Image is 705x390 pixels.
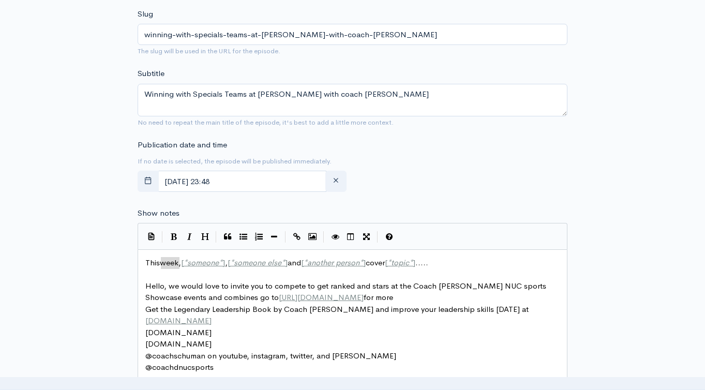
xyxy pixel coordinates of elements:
[181,258,184,267] span: [
[343,229,358,245] button: Toggle Side by Side
[285,258,288,267] span: ]
[251,229,266,245] button: Numbered List
[145,327,212,337] span: [DOMAIN_NAME]
[138,8,153,20] label: Slug
[166,229,182,245] button: Bold
[160,258,178,267] span: week
[234,258,281,267] span: someone else
[385,258,387,267] span: [
[216,231,217,243] i: |
[145,258,428,267] span: This , , and cover .....
[162,231,163,243] i: |
[138,47,280,55] small: The slug will be used in the URL for the episode.
[228,258,230,267] span: [
[138,139,227,151] label: Publication date and time
[222,258,225,267] span: ]
[301,258,304,267] span: [
[289,229,305,245] button: Create Link
[327,229,343,245] button: Toggle Preview
[220,229,235,245] button: Quote
[138,68,164,80] label: Subtitle
[285,231,286,243] i: |
[391,258,409,267] span: topic
[145,351,396,361] span: @coachschuman on youtube, instagram, twitter, and [PERSON_NAME]
[138,157,332,166] small: If no date is selected, the episode will be published immediately.
[305,229,320,245] button: Insert Image
[323,231,324,243] i: |
[145,362,214,372] span: @coachdnucsports
[197,229,213,245] button: Heading
[138,207,179,219] label: Show notes
[279,292,364,302] span: [URL][DOMAIN_NAME]
[143,228,159,244] button: Insert Show Notes Template
[381,229,397,245] button: Markdown Guide
[307,258,359,267] span: another person
[145,281,548,303] span: Hello, we would love to invite you to compete to get ranked and stars at the Coach [PERSON_NAME] ...
[145,316,212,325] span: [DOMAIN_NAME]
[266,229,282,245] button: Insert Horizontal Line
[235,229,251,245] button: Generic List
[145,304,529,314] span: Get the Legendary Leadership Book by Coach [PERSON_NAME] and improve your leadership skills [DATE...
[138,118,394,127] small: No need to repeat the main title of the episode, it's best to add a little more context.
[325,171,347,192] button: clear
[377,231,378,243] i: |
[182,229,197,245] button: Italic
[138,171,159,192] button: toggle
[145,339,212,349] span: [DOMAIN_NAME]
[413,258,415,267] span: ]
[363,258,366,267] span: ]
[138,24,567,45] input: title-of-episode
[358,229,374,245] button: Toggle Fullscreen
[187,258,219,267] span: someone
